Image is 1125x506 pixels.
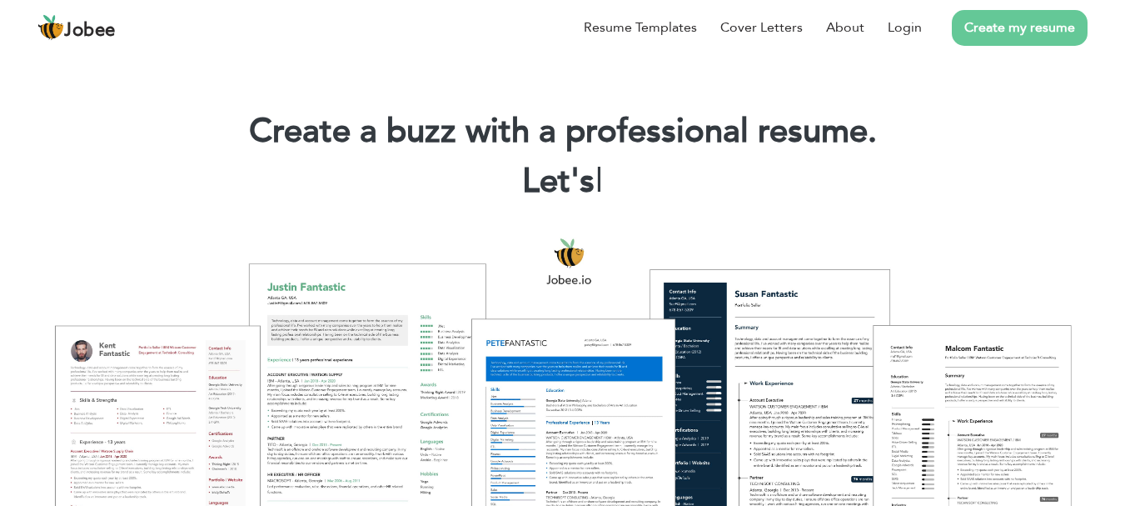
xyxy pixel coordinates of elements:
a: Cover Letters [720,18,803,38]
h1: Create a buzz with a professional resume. [25,110,1100,153]
span: | [595,158,603,204]
span: Jobee [64,22,116,40]
a: About [826,18,864,38]
a: Login [888,18,922,38]
img: jobee.io [37,14,64,41]
a: Create my resume [952,10,1088,46]
h2: Let's [25,160,1100,203]
a: Jobee [37,14,116,41]
a: Resume Templates [584,18,697,38]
